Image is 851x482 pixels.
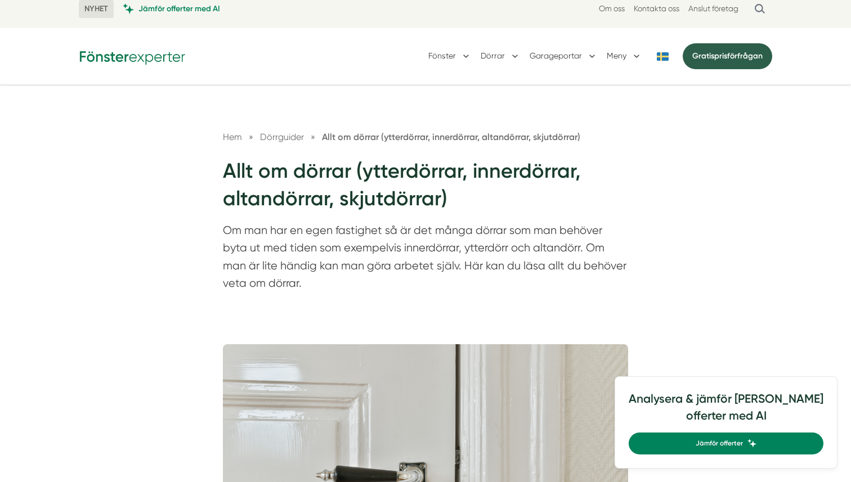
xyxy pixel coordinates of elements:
[634,3,679,14] a: Kontakta oss
[696,438,743,449] span: Jämför offerter
[311,130,315,144] span: »
[428,42,472,71] button: Fönster
[629,390,823,433] h4: Analysera & jämför [PERSON_NAME] offerter med AI
[599,3,625,14] a: Om oss
[249,130,253,144] span: »
[223,132,242,142] a: Hem
[223,130,628,144] nav: Breadcrumb
[688,3,738,14] a: Anslut företag
[530,42,598,71] button: Garageportar
[223,222,628,298] p: Om man har en egen fastighet så är det många dörrar som man behöver byta ut med tiden som exempel...
[683,43,772,69] a: Gratisprisförfrågan
[607,42,642,71] button: Meny
[260,132,304,142] span: Dörrguider
[79,47,186,65] img: Fönsterexperter Logotyp
[223,157,628,221] h1: Allt om dörrar (ytterdörrar, innerdörrar, altandörrar, skjutdörrar)
[123,3,220,14] a: Jämför offerter med AI
[629,433,823,454] a: Jämför offerter
[692,51,714,61] span: Gratis
[260,132,306,142] a: Dörrguider
[138,3,220,14] span: Jämför offerter med AI
[322,132,580,142] a: Allt om dörrar (ytterdörrar, innerdörrar, altandörrar, skjutdörrar)
[481,42,521,71] button: Dörrar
